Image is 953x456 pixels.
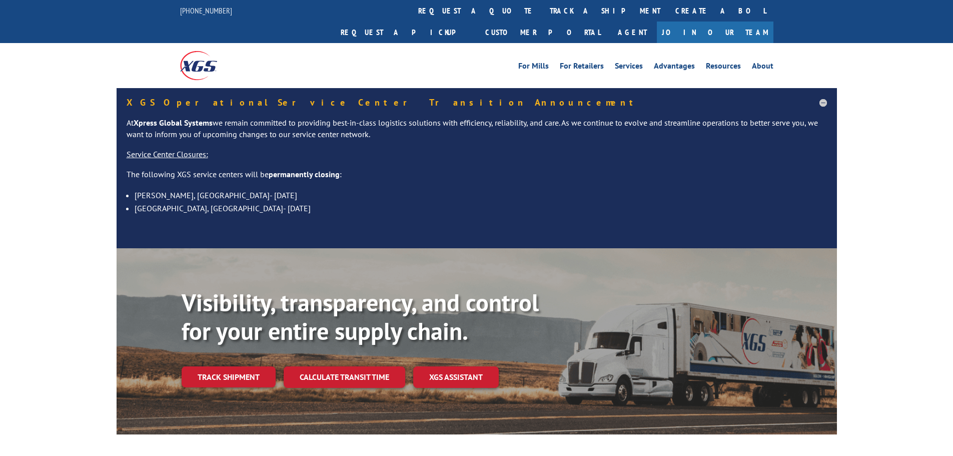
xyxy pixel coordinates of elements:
h5: XGS Operational Service Center Transition Announcement [127,98,827,107]
a: Advantages [654,62,695,73]
a: XGS ASSISTANT [413,366,499,388]
b: Visibility, transparency, and control for your entire supply chain. [182,287,539,347]
a: Track shipment [182,366,276,387]
a: For Retailers [560,62,604,73]
p: The following XGS service centers will be : [127,169,827,189]
a: Join Our Team [657,22,773,43]
a: Services [615,62,643,73]
p: At we remain committed to providing best-in-class logistics solutions with efficiency, reliabilit... [127,117,827,149]
strong: Xpress Global Systems [134,118,213,128]
a: Customer Portal [478,22,608,43]
strong: permanently closing [269,169,340,179]
a: For Mills [518,62,549,73]
a: Resources [706,62,741,73]
a: Request a pickup [333,22,478,43]
li: [PERSON_NAME], [GEOGRAPHIC_DATA]- [DATE] [135,189,827,202]
a: About [752,62,773,73]
li: [GEOGRAPHIC_DATA], [GEOGRAPHIC_DATA]- [DATE] [135,202,827,215]
u: Service Center Closures: [127,149,208,159]
a: Agent [608,22,657,43]
a: [PHONE_NUMBER] [180,6,232,16]
a: Calculate transit time [284,366,405,388]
